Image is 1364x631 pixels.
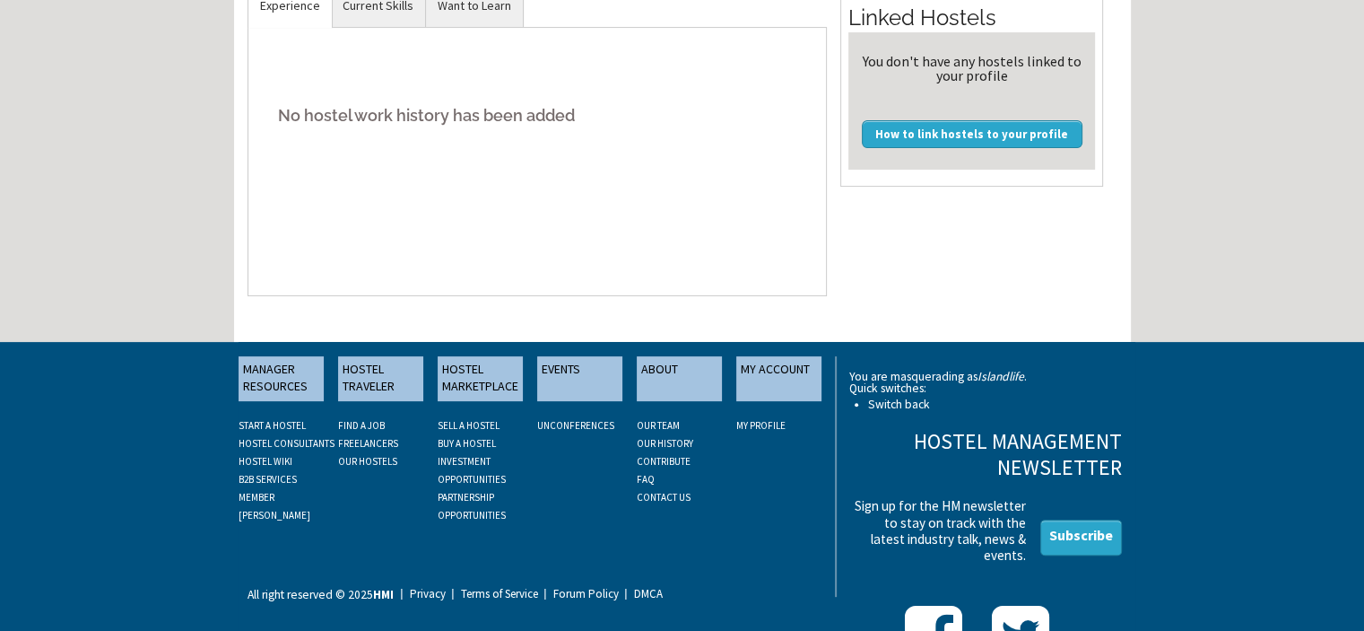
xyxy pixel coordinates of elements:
[239,419,306,432] a: START A HOSTEL
[262,88,813,143] h5: No hostel work history has been added
[541,590,619,599] a: Forum Policy
[862,120,1082,147] a: How to link hostels to your profile
[736,419,786,432] a: My Profile
[248,585,394,605] p: All right reserved © 2025
[338,356,423,401] a: HOSTEL TRAVELER
[849,498,1026,564] p: Sign up for the HM newsletter to stay on track with the latest industry talk, news & events.
[537,356,622,401] a: EVENTS
[338,455,397,468] a: OUR HOSTELS
[537,419,614,432] a: UNCONFERENCES
[736,356,821,401] a: MY ACCOUNT
[637,356,722,401] a: ABOUT
[397,590,446,599] a: Privacy
[438,356,523,401] a: HOSTEL MARKETPLACE
[849,371,1121,415] div: You are masquerading as .
[849,429,1121,481] h3: Hostel Management Newsletter
[373,587,394,602] strong: HMI
[239,455,292,468] a: HOSTEL WIKI
[239,473,297,486] a: B2B SERVICES
[621,590,663,599] a: DMCA
[448,590,538,599] a: Terms of Service
[338,419,385,432] a: FIND A JOB
[637,437,693,450] a: OUR HISTORY
[849,382,1121,414] div: Quick switches:
[637,491,691,504] a: CONTACT US
[856,54,1088,83] div: You don't have any hostels linked to your profile
[977,369,1024,384] a: Islandlife
[239,437,334,450] a: HOSTEL CONSULTANTS
[438,491,506,521] a: PARTNERSHIP OPPORTUNITIES
[1040,520,1122,556] a: Subscribe
[239,356,324,401] a: MANAGER RESOURCES
[637,455,691,468] a: CONTRIBUTE
[637,473,655,486] a: FAQ
[438,437,496,450] a: BUY A HOSTEL
[239,491,310,521] a: MEMBER [PERSON_NAME]
[438,455,506,486] a: INVESTMENT OPPORTUNITIES
[848,3,1095,33] h2: Linked Hostels
[637,419,680,432] a: OUR TEAM
[338,437,398,450] a: FREELANCERS
[438,419,500,432] a: SELL A HOSTEL
[868,397,930,412] a: Switch back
